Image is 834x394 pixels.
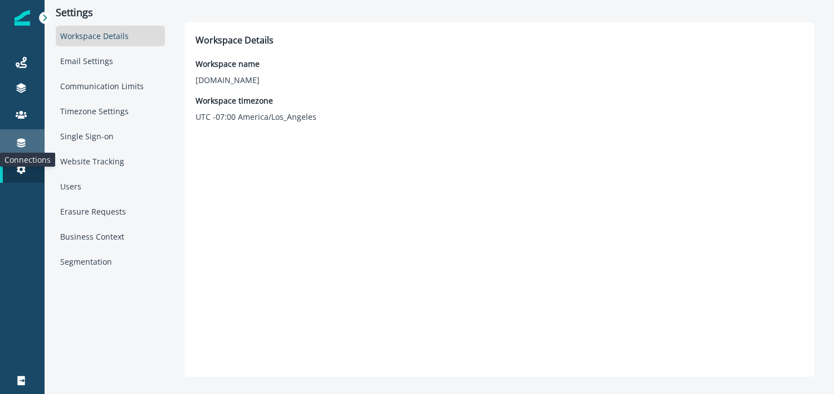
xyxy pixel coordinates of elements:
[14,10,30,26] img: Inflection
[196,74,260,86] p: [DOMAIN_NAME]
[56,7,165,19] p: Settings
[56,251,165,272] div: Segmentation
[56,26,165,46] div: Workspace Details
[196,33,803,47] p: Workspace Details
[196,58,260,70] p: Workspace name
[56,51,165,71] div: Email Settings
[56,76,165,96] div: Communication Limits
[56,226,165,247] div: Business Context
[56,151,165,172] div: Website Tracking
[56,176,165,197] div: Users
[56,101,165,121] div: Timezone Settings
[56,126,165,147] div: Single Sign-on
[196,95,316,106] p: Workspace timezone
[196,111,316,123] p: UTC -07:00 America/Los_Angeles
[56,201,165,222] div: Erasure Requests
